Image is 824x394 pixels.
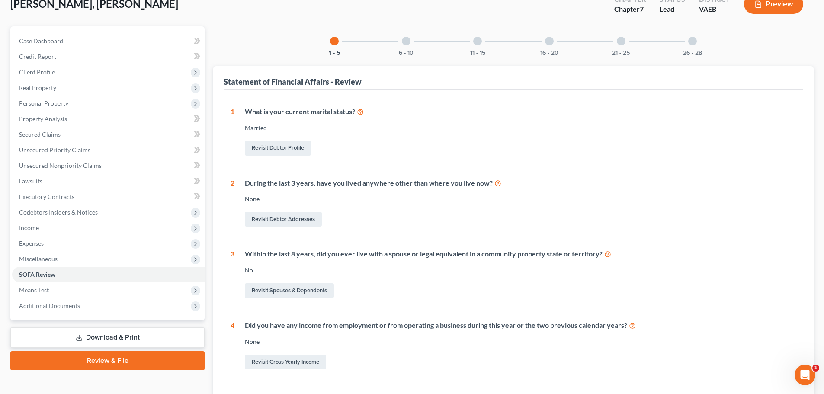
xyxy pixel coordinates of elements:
iframe: Intercom live chat [795,365,815,385]
a: Revisit Debtor Profile [245,141,311,156]
a: Case Dashboard [12,33,205,49]
div: Married [245,124,796,132]
a: Credit Report [12,49,205,64]
span: Miscellaneous [19,255,58,263]
div: 4 [231,320,234,371]
span: Client Profile [19,68,55,76]
div: Chapter [614,4,646,14]
button: 26 - 28 [683,50,702,56]
span: Codebtors Insiders & Notices [19,208,98,216]
div: During the last 3 years, have you lived anywhere other than where you live now? [245,178,796,188]
a: Secured Claims [12,127,205,142]
span: 1 [812,365,819,372]
span: Personal Property [19,99,68,107]
a: Unsecured Priority Claims [12,142,205,158]
span: Unsecured Priority Claims [19,146,90,154]
a: Download & Print [10,327,205,348]
span: Executory Contracts [19,193,74,200]
div: None [245,195,796,203]
button: 21 - 25 [612,50,630,56]
span: Unsecured Nonpriority Claims [19,162,102,169]
a: Revisit Debtor Addresses [245,212,322,227]
div: Lead [660,4,685,14]
span: Income [19,224,39,231]
span: Case Dashboard [19,37,63,45]
span: Additional Documents [19,302,80,309]
div: Statement of Financial Affairs - Review [224,77,362,87]
a: Unsecured Nonpriority Claims [12,158,205,173]
div: 2 [231,178,234,229]
span: SOFA Review [19,271,55,278]
a: Revisit Gross Yearly Income [245,355,326,369]
span: Expenses [19,240,44,247]
a: Property Analysis [12,111,205,127]
a: Review & File [10,351,205,370]
span: Credit Report [19,53,56,60]
a: SOFA Review [12,267,205,282]
span: Real Property [19,84,56,91]
span: Lawsuits [19,177,42,185]
span: Secured Claims [19,131,61,138]
span: Property Analysis [19,115,67,122]
div: Did you have any income from employment or from operating a business during this year or the two ... [245,320,796,330]
div: VAEB [699,4,730,14]
div: What is your current marital status? [245,107,796,117]
button: 16 - 20 [540,50,558,56]
button: 11 - 15 [470,50,485,56]
span: 7 [640,5,644,13]
div: Within the last 8 years, did you ever live with a spouse or legal equivalent in a community prope... [245,249,796,259]
div: 3 [231,249,234,300]
div: No [245,266,796,275]
button: 1 - 5 [329,50,340,56]
div: None [245,337,796,346]
button: 6 - 10 [399,50,414,56]
a: Executory Contracts [12,189,205,205]
div: 1 [231,107,234,157]
a: Lawsuits [12,173,205,189]
span: Means Test [19,286,49,294]
a: Revisit Spouses & Dependents [245,283,334,298]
